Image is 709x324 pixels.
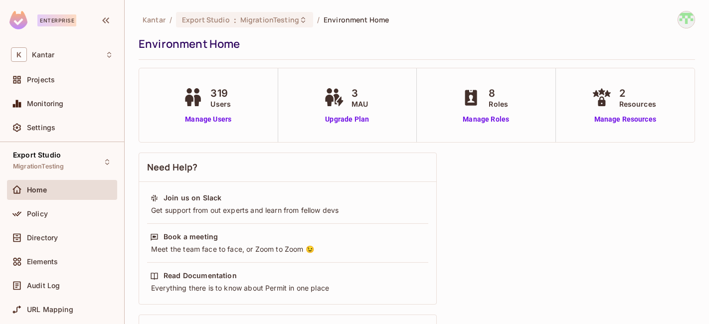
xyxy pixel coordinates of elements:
span: : [233,16,237,24]
div: Enterprise [37,14,76,26]
span: Export Studio [182,15,230,24]
a: Manage Resources [589,114,661,125]
span: Need Help? [147,161,198,173]
div: Book a meeting [164,232,218,242]
span: Users [210,99,231,109]
span: Environment Home [324,15,389,24]
span: Policy [27,210,48,218]
span: URL Mapping [27,306,73,314]
img: SReyMgAAAABJRU5ErkJggg== [9,11,27,29]
span: Projects [27,76,55,84]
span: K [11,47,27,62]
span: MAU [352,99,368,109]
div: Environment Home [139,36,690,51]
li: / [170,15,172,24]
span: Elements [27,258,58,266]
span: 8 [489,86,508,101]
span: Monitoring [27,100,64,108]
span: 319 [210,86,231,101]
span: the active workspace [143,15,166,24]
a: Manage Roles [459,114,513,125]
div: Read Documentation [164,271,237,281]
span: Resources [619,99,656,109]
div: Join us on Slack [164,193,221,203]
div: Everything there is to know about Permit in one place [150,283,425,293]
a: Manage Users [180,114,236,125]
span: Export Studio [13,151,61,159]
img: Devesh.Kumar@Kantar.com [678,11,695,28]
span: Settings [27,124,55,132]
span: Roles [489,99,508,109]
span: MigrationTesting [13,162,64,170]
div: Get support from out experts and learn from fellow devs [150,205,425,215]
span: 3 [352,86,368,101]
span: 2 [619,86,656,101]
span: Home [27,186,47,194]
span: Workspace: Kantar [32,51,54,59]
li: / [317,15,320,24]
div: Meet the team face to face, or Zoom to Zoom 😉 [150,244,425,254]
span: MigrationTesting [240,15,299,24]
a: Upgrade Plan [322,114,373,125]
span: Directory [27,234,58,242]
span: Audit Log [27,282,60,290]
